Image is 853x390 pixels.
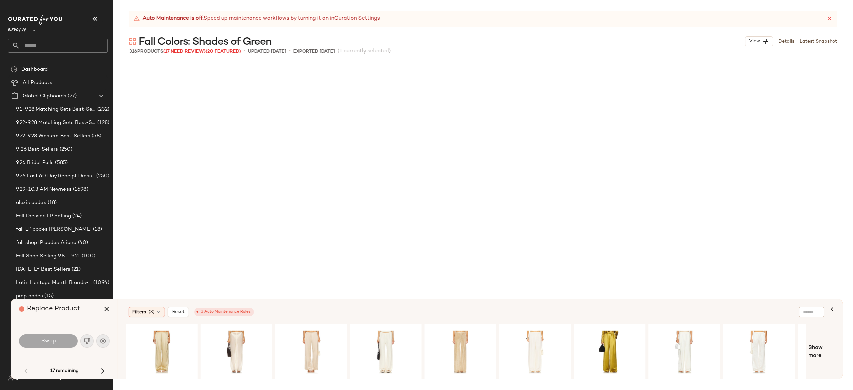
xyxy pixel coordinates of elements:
[70,266,81,273] span: (21)
[72,186,88,193] span: (1698)
[149,309,155,316] span: (3)
[16,172,95,180] span: 9.26 Last 60 Day Receipt Dresses Selling
[133,15,380,23] div: Speed up maintenance workflows by turning it on in
[338,47,391,55] span: (1 currently selected)
[244,47,245,55] span: •
[808,344,835,360] span: Show more
[16,106,96,113] span: 9.1-9.28 Matching Sets Best-Sellers
[96,119,109,127] span: (128)
[92,226,102,233] span: (18)
[8,23,26,35] span: Revolve
[92,279,109,287] span: (1094)
[16,252,80,260] span: Fall Shop Selling 9.8. - 9.21
[80,252,95,260] span: (100)
[289,47,291,55] span: •
[651,328,718,376] img: LIOR-WP23_V1.jpg
[143,15,204,23] strong: Auto Maintenance is off.
[745,36,773,46] button: View
[16,212,71,220] span: Fall Dresses LP Selling
[293,48,335,55] p: Exported [DATE]
[11,66,17,73] img: svg%3e
[800,38,837,45] a: Latest Snapshot
[77,239,88,247] span: (40)
[27,305,80,312] span: Replace Product
[16,159,54,167] span: 9.26 Bridal Pulls
[23,79,52,87] span: All Products
[778,38,794,45] a: Details
[576,328,643,376] img: NOCH-WP90_V1.jpg
[8,15,65,25] img: cfy_white_logo.C9jOOHJF.svg
[23,92,66,100] span: Global Clipboards
[16,146,58,153] span: 9..26 Best-Sellers
[248,48,286,55] p: updated [DATE]
[16,186,72,193] span: 9.29-10.3 AM Newness
[129,38,136,45] img: svg%3e
[71,212,82,220] span: (24)
[16,226,92,233] span: fall LP codes [PERSON_NAME]
[21,66,48,73] span: Dashboard
[46,199,57,207] span: (18)
[16,132,90,140] span: 9.22-9.28 Western Best-Sellers
[132,309,146,316] span: Filters
[206,49,241,54] span: (20 Featured)
[198,309,251,315] div: 3 Auto Maintenance Rules
[172,309,185,315] span: Reset
[168,307,189,317] button: Reset
[427,328,494,376] img: SERR-WP80_V1.jpg
[352,328,419,376] img: ENZA-WP163_V1.jpg
[129,48,241,55] div: Products
[749,39,760,44] span: View
[95,172,109,180] span: (250)
[43,292,54,300] span: (15)
[16,279,92,287] span: Latin Heritage Month Brands- DO NOT DELETE
[334,15,380,23] a: Curation Settings
[163,49,206,54] span: (17 Need Review)
[203,328,270,376] img: EAVR-WP28_V1.jpg
[501,328,568,376] img: ENZA-WP165_V1.jpg
[16,119,96,127] span: 9.22-9.28 Matching Sets Best-Sellers
[16,292,43,300] span: prep codes
[278,328,345,376] img: LSET-WP21_V1.jpg
[8,375,13,381] img: svg%3e
[50,368,79,374] span: 17 remaining
[96,106,109,113] span: (232)
[58,146,73,153] span: (250)
[66,92,77,100] span: (27)
[139,35,272,49] span: Fall Colors: Shades of Green
[128,328,195,376] img: ENZA-WP175_V1.jpg
[16,266,70,273] span: [DATE] LY Best Sellers
[129,49,137,54] span: 316
[16,239,77,247] span: fall shop lP codes Ariana
[16,199,46,207] span: alexis codes
[725,328,792,376] img: AMAN-WP147_V1.jpg
[54,159,68,167] span: (585)
[90,132,101,140] span: (58)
